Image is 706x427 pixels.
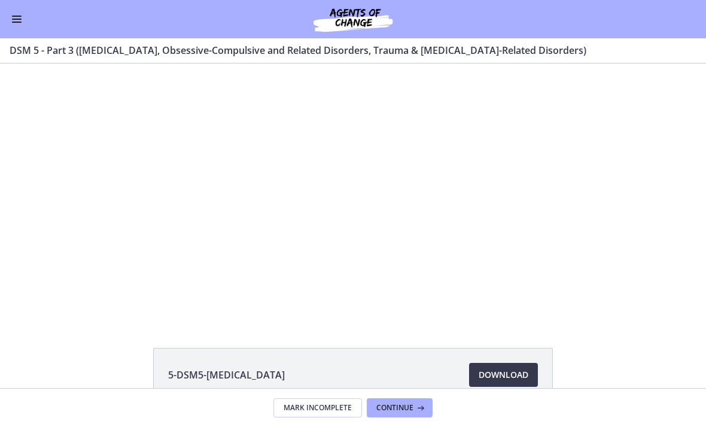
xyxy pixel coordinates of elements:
button: Continue [367,398,433,417]
span: Mark Incomplete [284,403,352,413]
button: Enable menu [10,12,24,26]
a: Download [469,363,538,387]
button: Mark Incomplete [273,398,362,417]
h3: DSM 5 - Part 3 ([MEDICAL_DATA], Obsessive-Compulsive and Related Disorders, Trauma & [MEDICAL_DAT... [10,43,682,57]
span: 5-DSM5-[MEDICAL_DATA] [168,368,285,382]
span: Download [479,368,528,382]
span: Continue [376,403,413,413]
img: Agents of Change [281,5,425,34]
